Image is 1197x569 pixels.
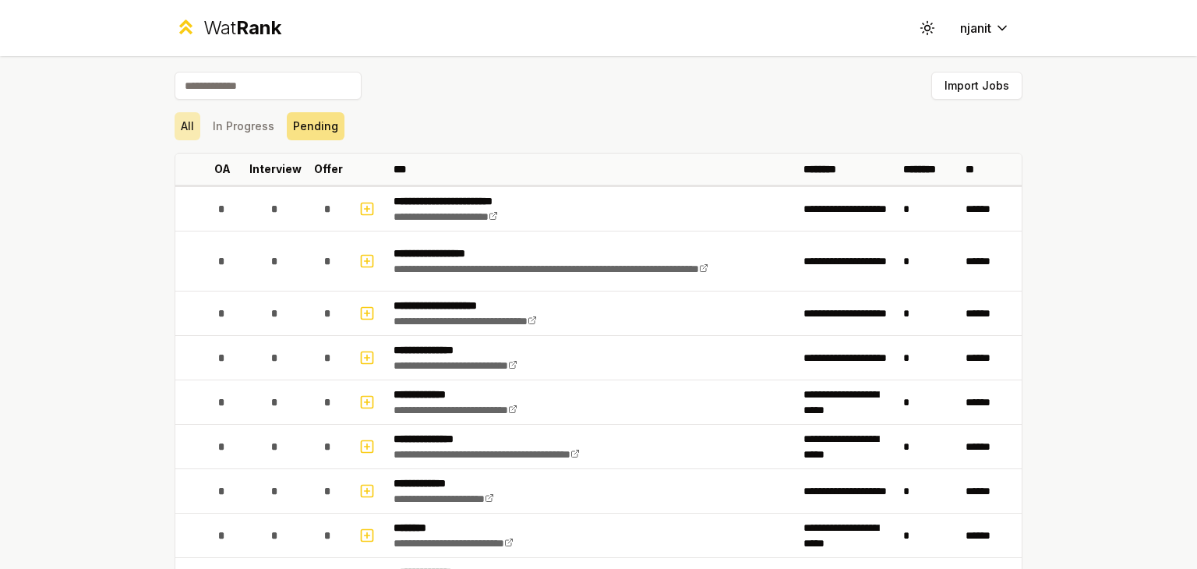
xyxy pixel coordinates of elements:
[236,16,281,39] span: Rank
[203,16,281,41] div: Wat
[960,19,991,37] span: njanit
[287,112,344,140] button: Pending
[314,161,343,177] p: Offer
[175,16,281,41] a: WatRank
[249,161,302,177] p: Interview
[931,72,1022,100] button: Import Jobs
[207,112,281,140] button: In Progress
[948,14,1022,42] button: njanit
[214,161,231,177] p: OA
[175,112,200,140] button: All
